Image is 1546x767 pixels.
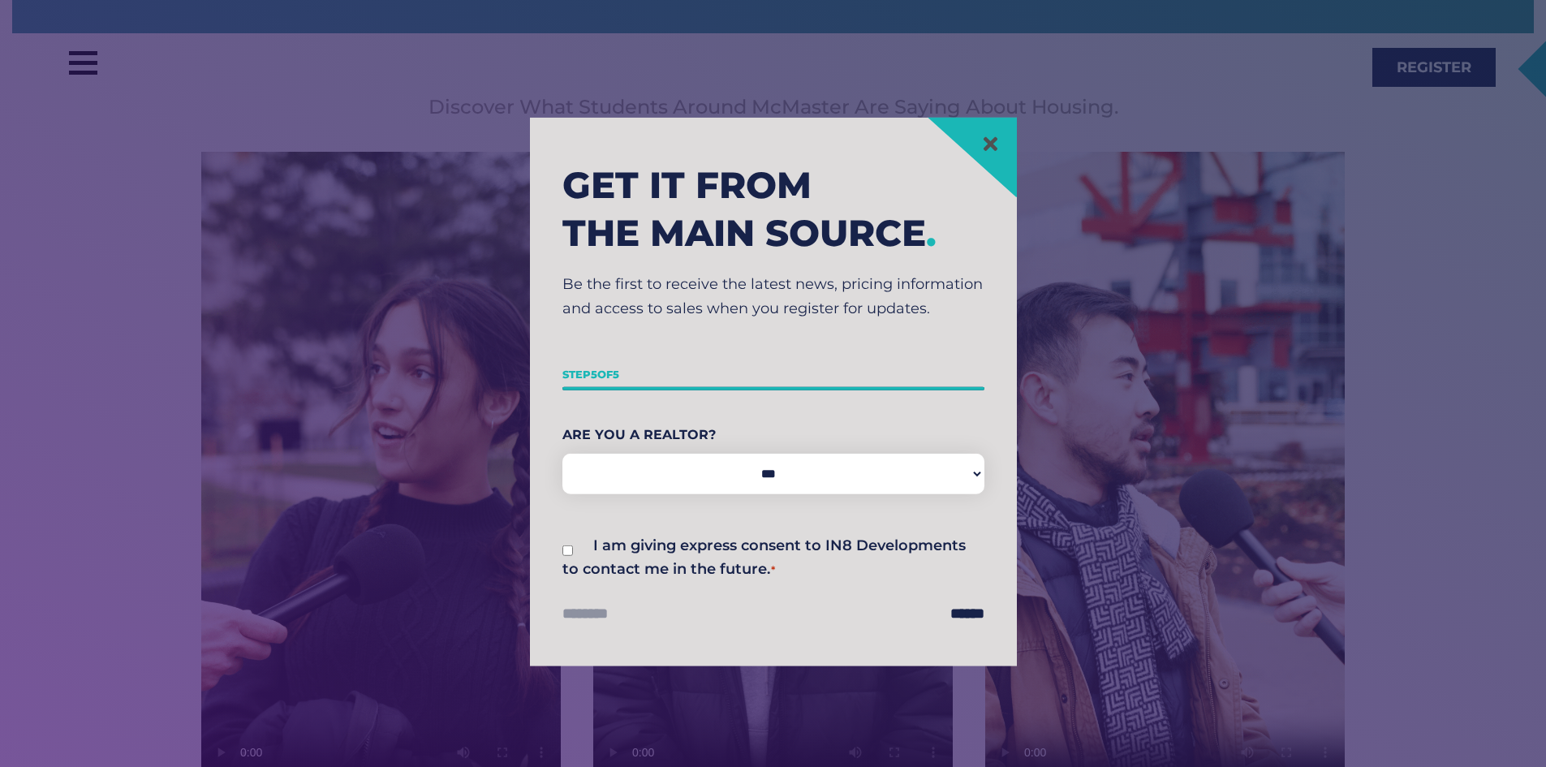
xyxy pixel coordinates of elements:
[562,273,984,321] p: Be the first to receive the latest news, pricing information and access to sales when you registe...
[562,162,984,256] h2: Get it from the main source
[591,368,597,381] span: 5
[562,423,984,447] label: Are You A Realtor?
[562,536,966,578] label: I am giving express consent to IN8 Developments to contact me in the future.
[562,363,984,387] p: Step of
[613,368,619,381] span: 5
[926,209,937,254] span: .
